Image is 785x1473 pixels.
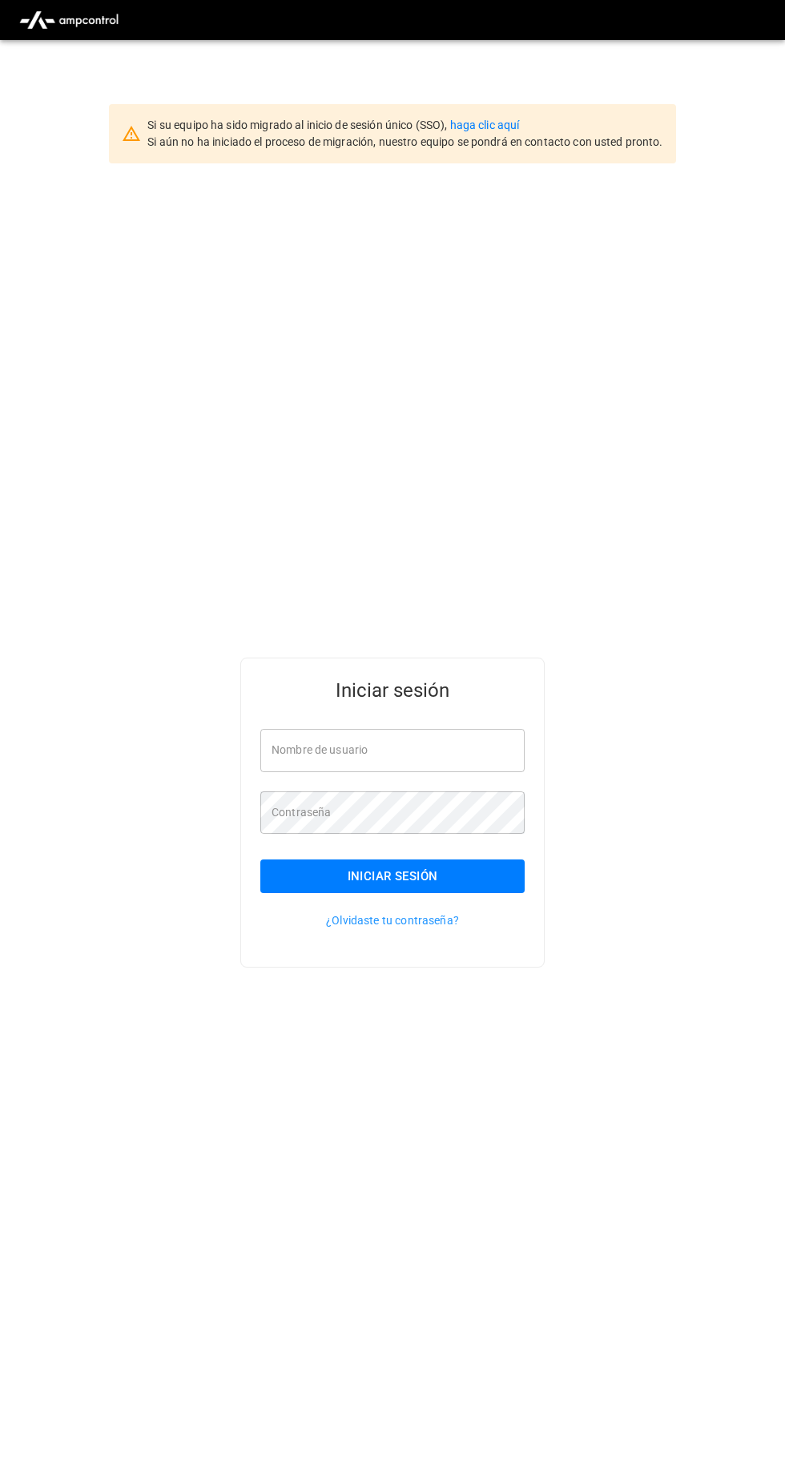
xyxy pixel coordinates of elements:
span: Si su equipo ha sido migrado al inicio de sesión único (SSO), [147,119,449,131]
img: ampcontrol.io logo [13,5,125,35]
p: ¿Olvidaste tu contraseña? [260,912,525,928]
a: haga clic aquí [450,119,520,131]
button: Iniciar sesión [260,859,525,893]
h5: Iniciar sesión [260,678,525,703]
span: Si aún no ha iniciado el proceso de migración, nuestro equipo se pondrá en contacto con usted pro... [147,135,662,148]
